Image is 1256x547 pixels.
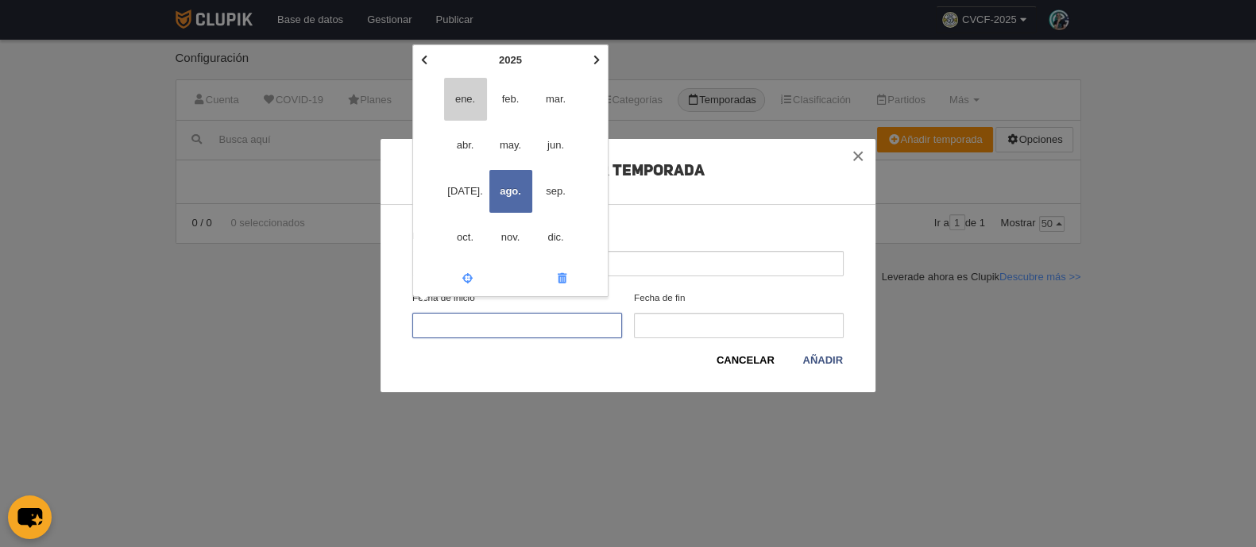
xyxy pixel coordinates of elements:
span: may. [489,124,532,167]
label: Fecha de inicio [407,291,628,338]
span: dic. [535,216,578,259]
span: [DATE]. [444,170,487,213]
button: × [841,139,875,174]
span: sep. [535,170,578,213]
input: Fecha de fin [634,313,844,338]
span: abr. [444,124,487,167]
button: chat-button [8,495,52,539]
input: Fecha de inicio 2025ene.feb.mar.abr.may.jun.[DATE].ago.sep.oct.nov.dic. [412,313,622,338]
span: ene. [444,78,487,121]
a: Añadir [802,352,844,368]
th: 2025 [432,48,589,72]
input: Nombre [412,251,844,276]
a: Cancelar [716,352,775,368]
span: ago. [489,170,532,213]
span: feb. [489,78,532,121]
label: Nombre [407,229,850,276]
span: nov. [489,216,532,259]
span: mar. [535,78,578,121]
h2: Añadir Temporada [381,163,875,205]
span: oct. [444,216,487,259]
label: Fecha de fin [628,291,850,338]
span: jun. [535,124,578,167]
